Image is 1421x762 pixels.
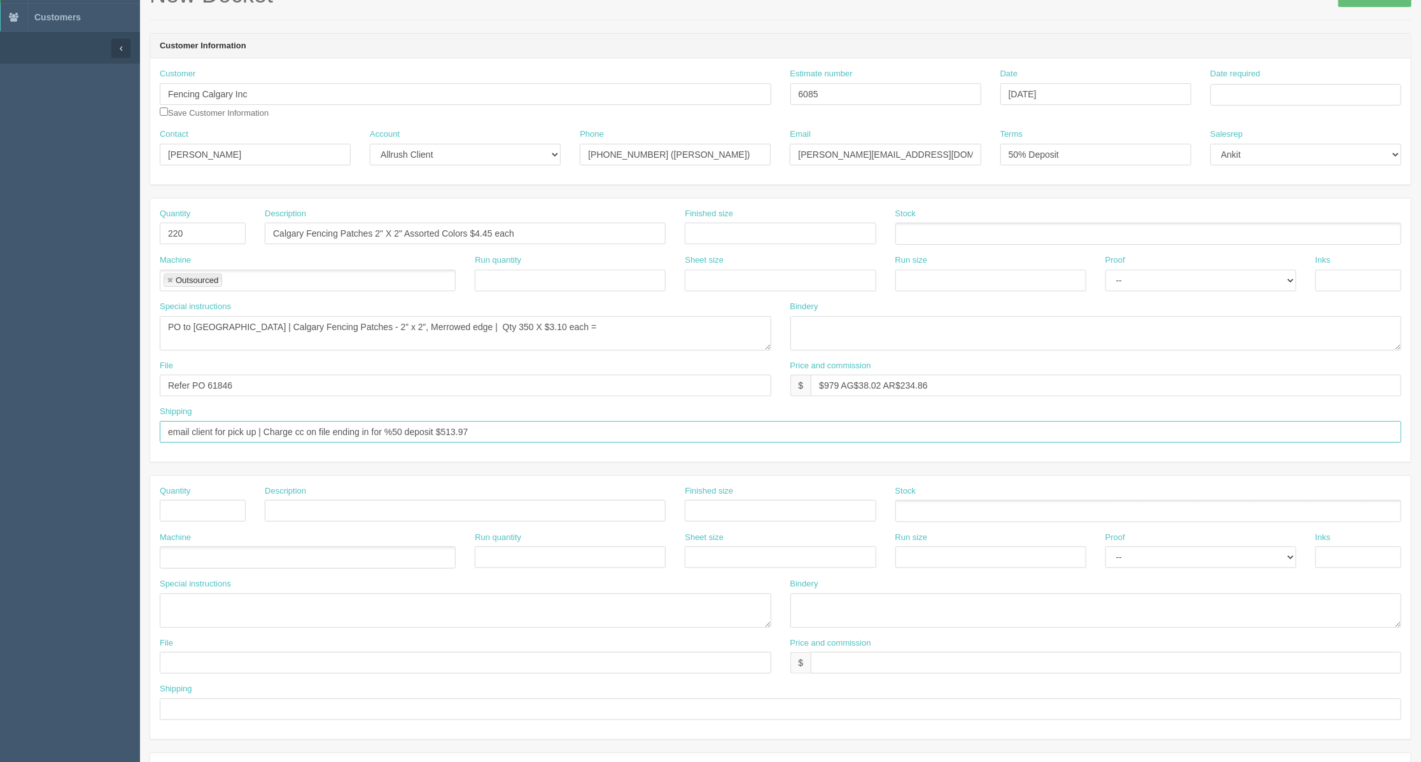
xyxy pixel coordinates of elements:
[160,316,771,350] textarea: PO to United Stitch | Calgary Fencing Patches - 2” x 2”, Merrowed edge | Qty 220 X $2.88 each Whi...
[475,532,521,544] label: Run quantity
[685,254,724,267] label: Sheet size
[160,683,192,695] label: Shipping
[150,34,1411,59] header: Customer Information
[790,68,853,80] label: Estimate number
[160,68,771,119] div: Save Customer Information
[160,532,191,544] label: Machine
[1315,254,1331,267] label: Inks
[790,360,871,372] label: Price and commission
[685,485,733,497] label: Finished size
[790,578,818,590] label: Bindery
[790,375,811,396] div: $
[160,208,190,220] label: Quantity
[685,532,724,544] label: Sheet size
[790,301,818,313] label: Bindery
[160,68,195,80] label: Customer
[160,578,231,590] label: Special instructions
[895,254,928,267] label: Run size
[895,532,928,544] label: Run size
[790,128,811,141] label: Email
[1210,68,1261,80] label: Date required
[790,652,811,674] div: $
[685,208,733,220] label: Finished size
[895,208,916,220] label: Stock
[475,254,521,267] label: Run quantity
[265,208,306,220] label: Description
[160,301,231,313] label: Special instructions
[265,485,306,497] label: Description
[1000,68,1018,80] label: Date
[160,128,188,141] label: Contact
[790,637,871,649] label: Price and commission
[160,406,192,418] label: Shipping
[160,637,173,649] label: File
[160,485,190,497] label: Quantity
[160,360,173,372] label: File
[1000,128,1023,141] label: Terms
[580,128,604,141] label: Phone
[34,12,81,22] span: Customers
[1105,254,1125,267] label: Proof
[176,276,218,284] div: Outsourced
[1315,532,1331,544] label: Inks
[1105,532,1125,544] label: Proof
[895,485,916,497] label: Stock
[1210,128,1243,141] label: Salesrep
[370,128,400,141] label: Account
[160,254,191,267] label: Machine
[160,83,771,105] input: Enter customer name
